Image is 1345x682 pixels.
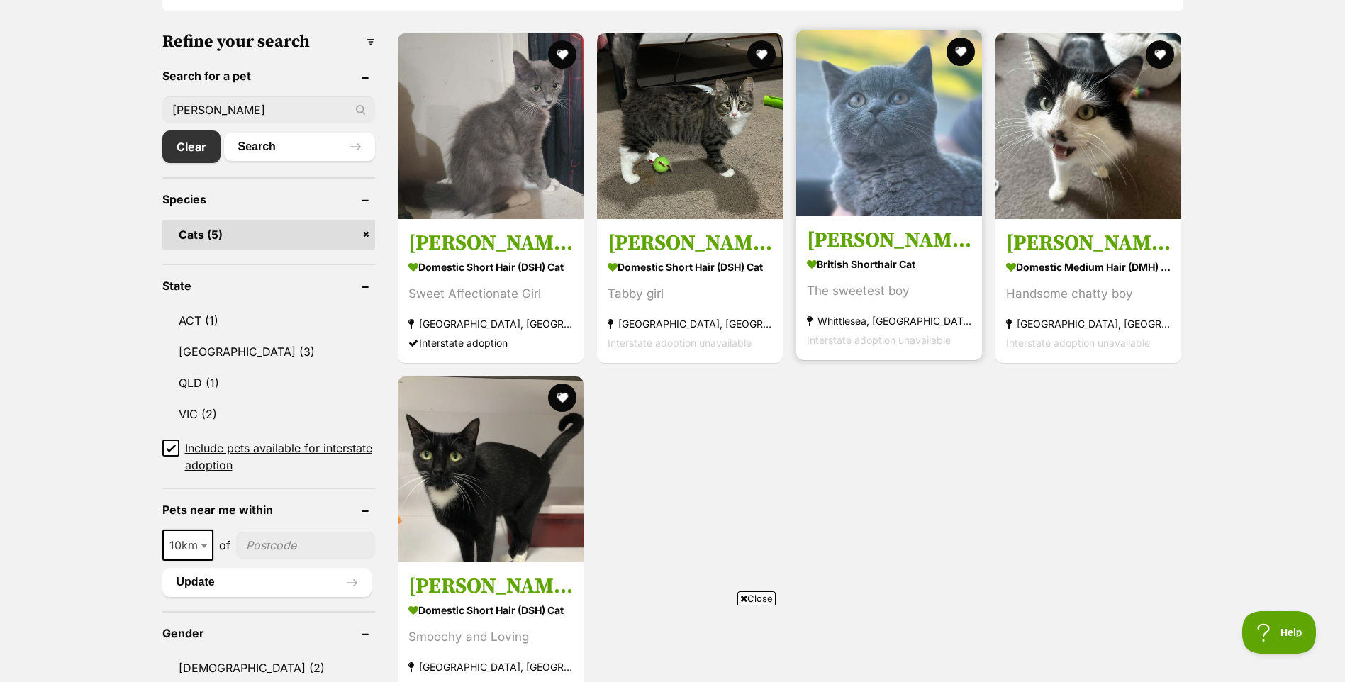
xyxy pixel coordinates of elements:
a: VIC (2) [162,399,375,429]
button: Update [162,568,372,596]
header: Search for a pet [162,69,375,82]
div: Tabby girl [608,284,772,303]
div: Handsome chatty boy [1006,284,1171,303]
span: Close [737,591,776,605]
strong: [GEOGRAPHIC_DATA], [GEOGRAPHIC_DATA] [408,657,573,676]
strong: Domestic Medium Hair (DMH) Cat [1006,257,1171,277]
button: favourite [1146,40,1175,69]
img: Taylor - Domestic Short Hair (DSH) Cat [398,376,584,562]
strong: [GEOGRAPHIC_DATA], [GEOGRAPHIC_DATA] [1006,314,1171,333]
button: Search [224,133,375,161]
a: ACT (1) [162,306,375,335]
a: Include pets available for interstate adoption [162,440,375,474]
header: Species [162,193,375,206]
h3: [PERSON_NAME] [1006,230,1171,257]
h3: Refine your search [162,32,375,52]
a: [PERSON_NAME] Domestic Short Hair (DSH) Cat Tabby girl [GEOGRAPHIC_DATA], [GEOGRAPHIC_DATA] Inter... [597,219,783,363]
a: [GEOGRAPHIC_DATA] (3) [162,337,375,367]
span: 10km [164,535,212,555]
img: Taylor - Domestic Short Hair (DSH) Cat [398,33,584,219]
strong: Domestic Short Hair (DSH) Cat [408,257,573,277]
strong: British Shorthair Cat [807,254,971,274]
iframe: Advertisement [415,611,931,675]
span: Interstate adoption unavailable [807,334,951,346]
div: The sweetest boy [807,281,971,301]
a: [PERSON_NAME] Domestic Medium Hair (DMH) Cat Handsome chatty boy [GEOGRAPHIC_DATA], [GEOGRAPHIC_D... [995,219,1181,363]
h3: [PERSON_NAME] [608,230,772,257]
button: favourite [947,38,975,66]
span: Include pets available for interstate adoption [185,440,375,474]
strong: Whittlesea, [GEOGRAPHIC_DATA] [807,311,971,330]
iframe: Help Scout Beacon - Open [1242,611,1317,654]
strong: Domestic Short Hair (DSH) Cat [408,600,573,620]
a: QLD (1) [162,368,375,398]
a: Cats (5) [162,220,375,250]
div: Smoochy and Loving [408,627,573,647]
button: favourite [548,40,576,69]
h3: [PERSON_NAME] [408,573,573,600]
strong: [GEOGRAPHIC_DATA], [GEOGRAPHIC_DATA] [408,314,573,333]
div: Sweet Affectionate Girl [408,284,573,303]
img: Chuck Taylor - Domestic Medium Hair (DMH) Cat [995,33,1181,219]
h3: [PERSON_NAME] [807,227,971,254]
img: Taylor - Domestic Short Hair (DSH) Cat [597,33,783,219]
div: Interstate adoption [408,333,573,352]
input: Toby [162,96,375,123]
a: Clear [162,130,221,163]
header: Pets near me within [162,503,375,516]
a: [PERSON_NAME] British Shorthair Cat The sweetest boy Whittlesea, [GEOGRAPHIC_DATA] Interstate ado... [796,216,982,360]
strong: Domestic Short Hair (DSH) Cat [608,257,772,277]
span: Interstate adoption unavailable [608,337,752,349]
h3: [PERSON_NAME] [408,230,573,257]
img: Taylor - British Shorthair Cat [796,30,982,216]
button: favourite [548,384,576,412]
a: [PERSON_NAME] Domestic Short Hair (DSH) Cat Sweet Affectionate Girl [GEOGRAPHIC_DATA], [GEOGRAPHI... [398,219,584,363]
span: 10km [162,530,213,561]
input: postcode [236,532,375,559]
span: of [219,537,230,554]
span: Interstate adoption unavailable [1006,337,1150,349]
button: favourite [747,40,776,69]
header: Gender [162,627,375,639]
strong: [GEOGRAPHIC_DATA], [GEOGRAPHIC_DATA] [608,314,772,333]
header: State [162,279,375,292]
